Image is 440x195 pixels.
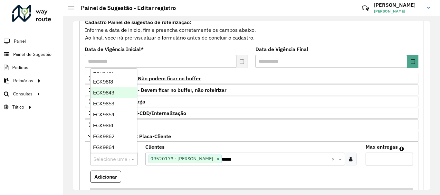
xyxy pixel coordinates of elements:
span: × [215,155,221,163]
em: Máximo de clientes que serão colocados na mesma rota com os clientes informados [399,146,404,151]
span: EGK9818 [93,79,113,84]
label: Max entregas [366,143,398,151]
span: [PERSON_NAME] [374,8,422,14]
span: EGK9864 [93,145,114,150]
span: Painel [14,38,26,45]
span: Cliente para Multi-CDD/Internalização [95,111,186,116]
span: Relatórios [13,77,33,84]
span: Consultas [13,91,33,97]
span: Clear all [331,155,337,163]
a: Contato Rápido [359,1,372,15]
button: Choose Date [407,55,418,68]
strong: Cadastro Painel de sugestão de roteirização: [85,19,191,25]
button: Adicionar [90,171,121,183]
span: EGK9843 [93,90,114,95]
a: Priorizar Cliente - Não podem ficar no buffer [85,73,418,84]
label: Clientes [145,143,165,151]
span: 09520173 - [PERSON_NAME] [149,155,215,163]
span: Tático [12,104,24,111]
a: Cliente Retira [85,119,418,130]
span: Pedidos [12,64,28,71]
a: Cliente para Multi-CDD/Internalização [85,108,418,119]
span: EGK9862 [93,134,114,139]
a: Preservar Cliente - Devem ficar no buffer, não roteirizar [85,84,418,95]
h2: Painel de Sugestão - Editar registro [74,4,176,12]
span: EGK9853 [93,101,114,106]
a: Mapas Sugeridos: Placa-Cliente [85,131,418,142]
span: EGK9487 [93,68,114,74]
span: Priorizar Cliente - Não podem ficar no buffer [95,76,201,81]
span: EGK9861 [93,123,113,128]
a: Cliente para Recarga [85,96,418,107]
h3: [PERSON_NAME] [374,2,422,8]
ng-dropdown-panel: Options list [90,68,137,153]
span: EGK9854 [93,112,114,117]
div: Informe a data de inicio, fim e preencha corretamente os campos abaixo. Ao final, você irá pré-vi... [85,18,418,42]
span: Painel de Sugestão [13,51,52,58]
label: Data de Vigência Final [255,45,308,53]
label: Data de Vigência Inicial [85,45,144,53]
span: Preservar Cliente - Devem ficar no buffer, não roteirizar [95,87,226,93]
